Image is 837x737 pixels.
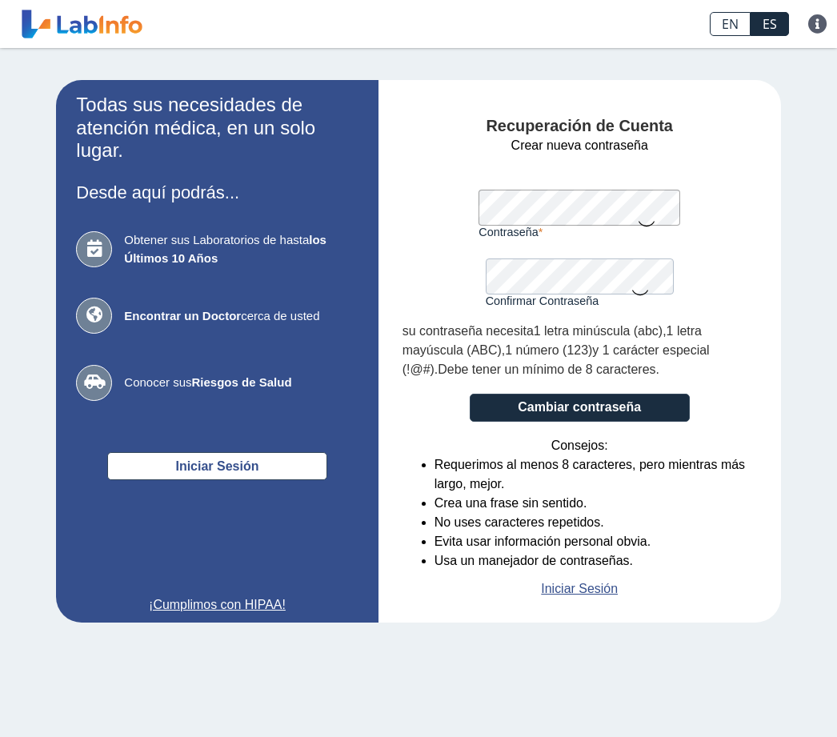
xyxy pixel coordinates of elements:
[402,117,757,136] h4: Recuperación de Cuenta
[192,375,292,389] b: Riesgos de Salud
[435,551,757,571] li: Usa un manejador de contraseñas.
[76,595,358,615] a: ¡Cumplimos con HIPAA!
[511,136,648,155] span: Crear nueva contraseña
[751,12,789,36] a: ES
[486,294,674,307] label: Confirmar Contraseña
[541,579,618,599] a: Iniciar Sesión
[435,532,757,551] li: Evita usar información personal obvia.
[402,324,534,338] span: su contraseña necesita
[124,309,241,322] b: Encontrar un Doctor
[710,12,751,36] a: EN
[124,307,358,326] span: cerca de usted
[551,436,608,455] span: Consejos:
[76,94,358,162] h2: Todas sus necesidades de atención médica, en un solo lugar.
[505,343,592,357] span: 1 número (123)
[534,324,663,338] span: 1 letra minúscula (abc)
[438,362,655,376] span: Debe tener un mínimo de 8 caracteres
[124,231,358,267] span: Obtener sus Laboratorios de hasta
[402,324,702,357] span: 1 letra mayúscula (ABC)
[435,455,757,494] li: Requerimos al menos 8 caracteres, pero mientras más largo, mejor.
[402,322,757,379] div: , , . .
[107,452,327,480] button: Iniciar Sesión
[124,374,358,392] span: Conocer sus
[435,494,757,513] li: Crea una frase sin sentido.
[470,394,690,422] button: Cambiar contraseña
[124,233,326,265] b: los Últimos 10 Años
[435,513,757,532] li: No uses caracteres repetidos.
[479,226,680,238] label: Contraseña
[76,182,358,202] h3: Desde aquí podrás...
